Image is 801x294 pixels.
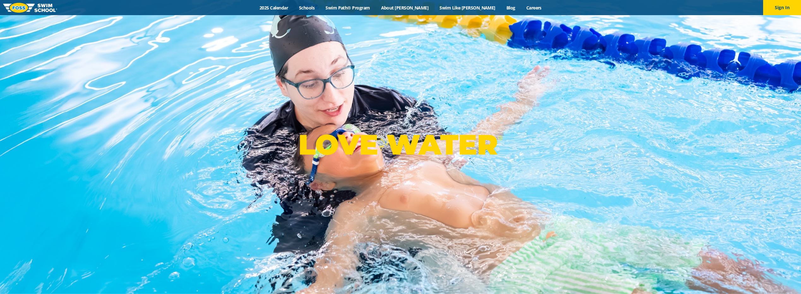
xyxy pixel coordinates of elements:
[3,3,57,13] img: FOSS Swim School Logo
[434,5,501,11] a: Swim Like [PERSON_NAME]
[298,128,503,162] p: LOVE WATER
[498,134,503,142] sup: ®
[294,5,320,11] a: Schools
[501,5,521,11] a: Blog
[521,5,547,11] a: Careers
[254,5,294,11] a: 2025 Calendar
[375,5,434,11] a: About [PERSON_NAME]
[320,5,375,11] a: Swim Path® Program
